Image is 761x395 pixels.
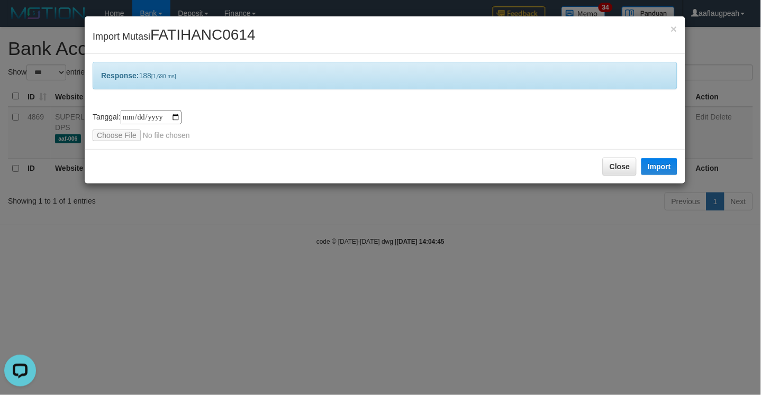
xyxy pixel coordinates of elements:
div: Tanggal: [93,111,677,141]
button: Open LiveChat chat widget [4,4,36,36]
span: [1,690 ms] [151,74,176,79]
button: Close [671,23,677,34]
button: Close [603,158,637,176]
b: Response: [101,71,139,80]
span: × [671,23,677,35]
span: FATIHANC0614 [150,26,256,43]
span: Import Mutasi [93,31,256,42]
button: Import [641,158,677,175]
div: 188 [93,62,677,89]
